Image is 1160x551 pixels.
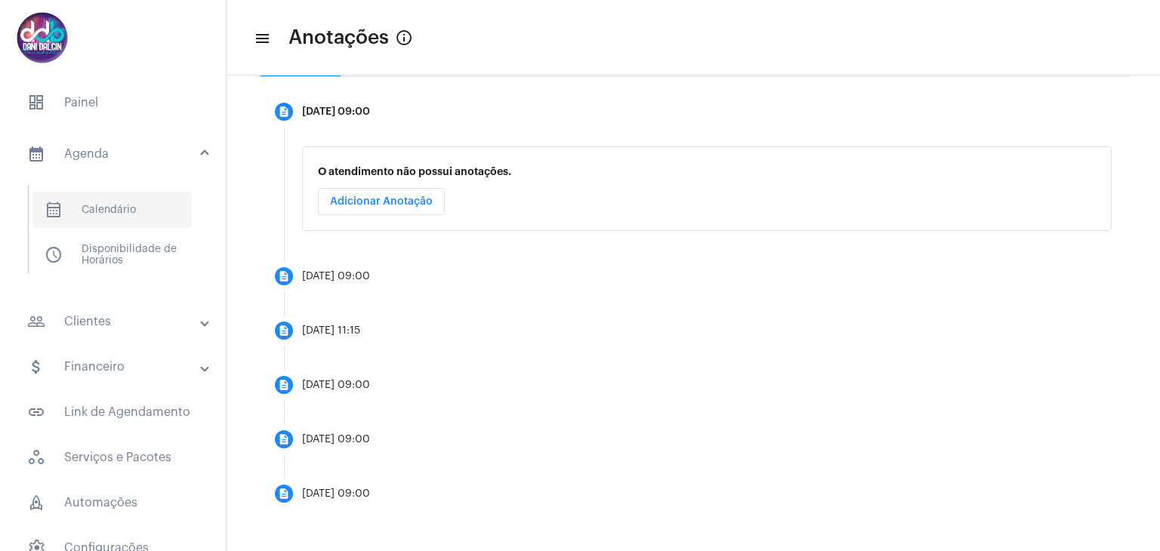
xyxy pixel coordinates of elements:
mat-icon: sidenav icon [254,29,269,48]
span: Anotações [288,26,389,50]
span: Painel [15,85,211,121]
mat-icon: description [278,488,290,500]
mat-icon: info_outlined [395,29,413,47]
span: sidenav icon [27,494,45,512]
div: [DATE] 09:00 [302,271,370,282]
mat-panel-title: Financeiro [27,358,202,376]
span: Link de Agendamento [15,394,211,430]
div: sidenav iconAgenda [9,178,226,294]
div: [DATE] 09:00 [302,106,370,118]
mat-icon: description [278,379,290,391]
span: Serviços e Pacotes [15,439,211,476]
mat-icon: sidenav icon [27,312,45,331]
mat-icon: description [278,325,290,337]
div: [DATE] 09:00 [302,380,370,391]
span: sidenav icon [27,94,45,112]
mat-expansion-panel-header: sidenav iconFinanceiro [9,349,226,385]
mat-expansion-panel-header: sidenav iconAgenda [9,130,226,178]
span: Calendário [32,192,192,228]
span: sidenav icon [45,246,63,264]
mat-panel-title: Agenda [27,145,202,163]
span: Adicionar Anotação [330,196,433,207]
mat-icon: description [278,270,290,282]
mat-icon: sidenav icon [27,358,45,376]
img: 5016df74-caca-6049-816a-988d68c8aa82.png [12,8,72,68]
mat-icon: description [278,433,290,445]
mat-panel-title: Clientes [27,312,202,331]
span: Automações [15,485,211,521]
button: Adicionar Anotação [318,188,445,215]
mat-icon: sidenav icon [27,145,45,163]
span: sidenav icon [27,448,45,466]
mat-icon: description [278,106,290,118]
mat-icon: sidenav icon [27,403,45,421]
div: [DATE] 11:15 [302,325,360,337]
span: sidenav icon [45,201,63,219]
div: [DATE] 09:00 [302,488,370,500]
mat-expansion-panel-header: sidenav iconClientes [9,303,226,340]
div: [DATE] 09:00 [302,434,370,445]
p: O atendimento não possui anotações. [318,166,1096,177]
span: Disponibilidade de Horários [32,237,192,273]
